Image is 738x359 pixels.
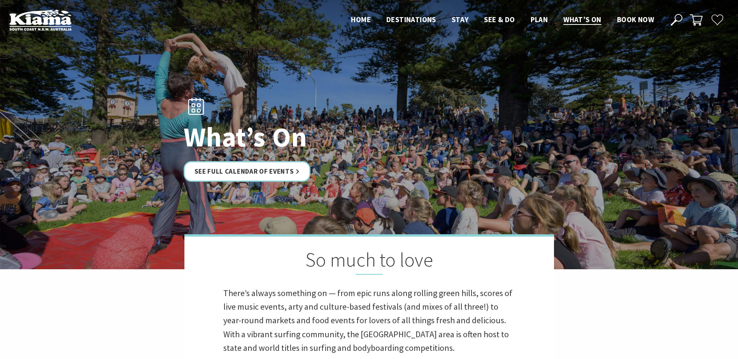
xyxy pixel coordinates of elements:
span: Home [351,15,371,24]
span: What’s On [563,15,601,24]
nav: Main Menu [343,14,662,26]
p: There’s always something on — from epic runs along rolling green hills, scores of live music even... [223,286,515,355]
img: Kiama Logo [9,9,72,31]
span: See & Do [484,15,515,24]
span: Stay [452,15,469,24]
span: Plan [531,15,548,24]
h2: So much to love [223,248,515,275]
span: Book now [617,15,654,24]
h1: What’s On [184,122,403,152]
span: Destinations [386,15,436,24]
a: See Full Calendar of Events [184,161,311,182]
